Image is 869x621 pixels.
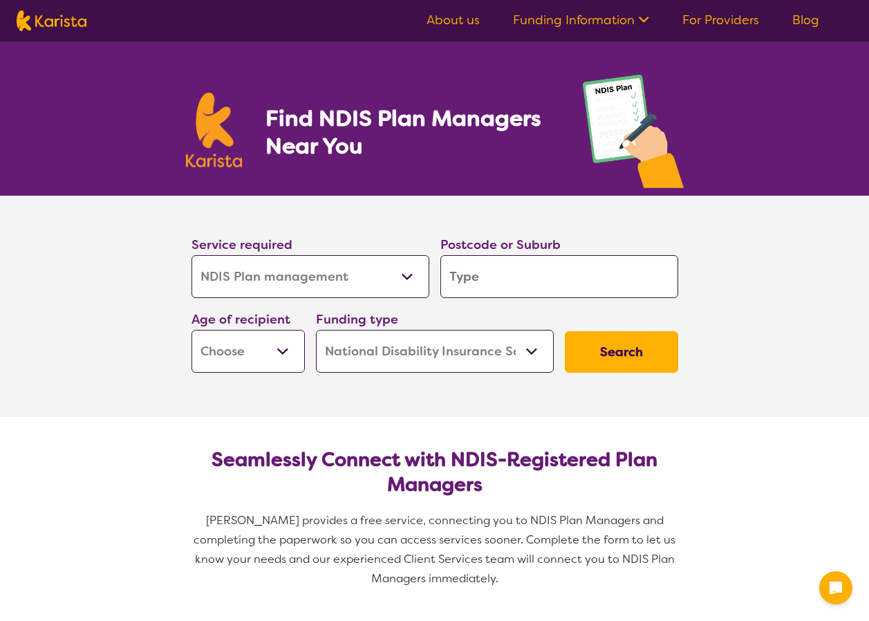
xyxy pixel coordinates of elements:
[186,93,243,167] img: Karista logo
[191,237,292,253] label: Service required
[194,513,678,586] span: [PERSON_NAME] provides a free service, connecting you to NDIS Plan Managers and completing the pa...
[265,104,554,160] h1: Find NDIS Plan Managers Near You
[316,311,398,328] label: Funding type
[565,331,678,373] button: Search
[440,237,561,253] label: Postcode or Suburb
[17,10,86,31] img: Karista logo
[792,12,819,28] a: Blog
[440,255,678,298] input: Type
[427,12,480,28] a: About us
[203,447,667,497] h2: Seamlessly Connect with NDIS-Registered Plan Managers
[682,12,759,28] a: For Providers
[191,311,290,328] label: Age of recipient
[513,12,649,28] a: Funding Information
[583,75,684,196] img: plan-management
